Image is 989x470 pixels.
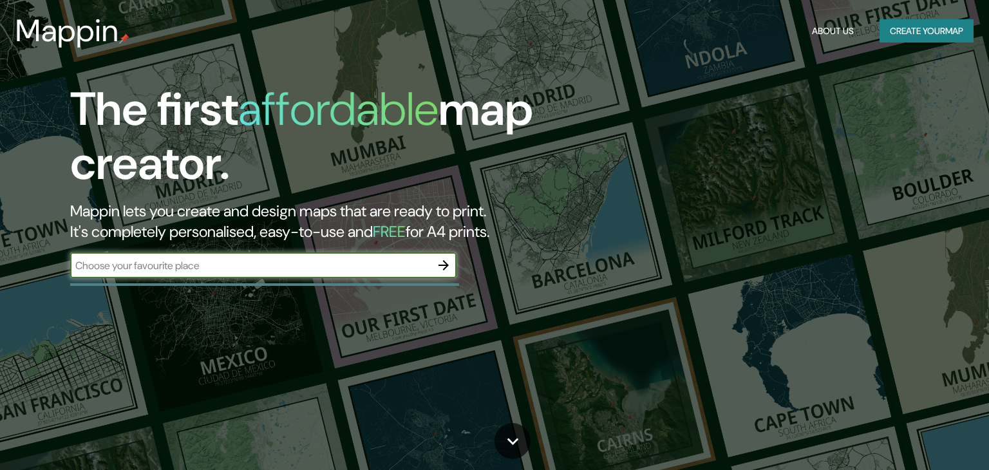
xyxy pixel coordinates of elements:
[807,19,859,43] button: About Us
[70,82,565,201] h1: The first map creator.
[880,19,974,43] button: Create yourmap
[70,201,565,242] h2: Mappin lets you create and design maps that are ready to print. It's completely personalised, eas...
[119,33,129,44] img: mappin-pin
[373,221,406,241] h5: FREE
[238,79,438,139] h1: affordable
[15,13,119,49] h3: Mappin
[70,258,431,273] input: Choose your favourite place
